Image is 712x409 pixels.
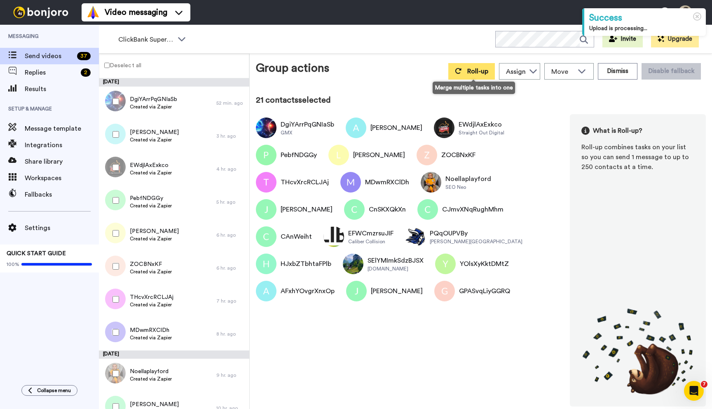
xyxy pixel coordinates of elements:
[589,24,701,33] div: Upload is processing...
[130,334,172,341] span: Created via Zapier
[216,133,245,139] div: 3 hr. ago
[130,95,177,103] span: DgiYArrPqGNIaSb
[348,238,393,245] div: Caliber Collision
[130,128,179,136] span: [PERSON_NAME]
[25,68,77,78] span: Replies
[328,145,349,165] img: Image of Linda
[104,63,110,68] input: Deselect all
[581,308,694,395] img: joro-roll.png
[281,259,331,269] div: HJxbZTbhtaFPlb
[442,204,504,214] div: CJmvXNqRughMhm
[417,199,438,220] img: Image of CJmvXNqRughMhm
[581,142,694,172] div: Roll-up combines tasks on your list so you can send 1 message to up to 250 contacts at a time.
[216,100,245,106] div: 52 min. ago
[348,228,393,238] div: EFWCmzrsuJIF
[430,228,522,238] div: PQqOUPVBy
[445,174,491,184] div: Noellaplayford
[441,150,475,160] div: ZOCBNxKF
[130,194,172,202] span: PebfNDGGy
[25,84,99,94] span: Results
[433,82,515,94] div: Merge multiple tasks into one
[25,140,99,150] span: Integrations
[130,169,172,176] span: Created via Zapier
[459,120,504,129] div: EWdjlAxExkco
[459,129,504,136] div: Straight Out Digital
[434,281,455,301] img: Image of GPASvqLiyGGRQ
[25,173,99,183] span: Workspaces
[105,7,167,18] span: Video messaging
[593,126,642,136] span: What is Roll-up?
[368,266,424,272] div: [DOMAIN_NAME]
[684,381,704,401] iframe: Intercom live chat
[81,68,91,77] div: 2
[467,68,488,75] span: Roll-up
[87,6,100,19] img: vm-color.svg
[130,227,179,235] span: [PERSON_NAME]
[346,118,366,138] img: Image of Ali Hussain
[7,251,66,256] span: QUICK START GUIDE
[346,281,367,301] img: Image of Julio
[130,103,177,110] span: Created via Zapier
[281,232,312,242] div: CAnWeiht
[368,256,424,266] div: SElYMImkSdzBJSX
[370,123,422,133] div: [PERSON_NAME]
[281,150,317,160] div: PebfNDGGy
[256,281,276,301] img: Image of AFxhYOvgrXnxOp
[435,254,456,274] img: Image of YOlsXyKktDMtZ
[77,52,91,60] div: 37
[281,177,329,187] div: THcvXrcRCLJAj
[344,199,365,220] img: Image of CnSKXQkXn
[651,31,699,47] button: Upgrade
[216,199,245,205] div: 5 hr. ago
[130,235,179,242] span: Created via Zapier
[369,204,406,214] div: CnSKXQkXn
[281,286,335,296] div: AFxhYOvgrXnxOp
[551,67,574,77] span: Move
[130,161,172,169] span: EWdjlAxExkco
[25,51,74,61] span: Send videos
[130,376,172,382] span: Created via Zapier
[130,301,173,308] span: Created via Zapier
[216,265,245,271] div: 6 hr. ago
[430,238,522,245] div: [PERSON_NAME][GEOGRAPHIC_DATA]
[25,223,99,233] span: Settings
[281,120,334,129] div: DgiYArrPqGNIaSb
[421,172,441,193] img: Image of Noellaplayford
[405,226,426,247] img: Image of PQqOUPVBy
[256,94,706,106] div: 21 contacts selected
[99,78,249,87] div: [DATE]
[130,326,172,334] span: MDwmRXClDh
[701,381,707,388] span: 7
[602,31,643,47] button: Invite
[130,367,172,376] span: Noellaplayford
[506,67,526,77] div: Assign
[343,254,363,274] img: Image of SElYMImkSdzBJSX
[256,118,276,138] img: Image of DgiYArrPqGNIaSb
[256,60,329,80] div: Group actions
[281,204,333,214] div: [PERSON_NAME]
[459,286,510,296] div: GPASvqLiyGGRQ
[256,199,276,220] img: Image of Jawwee Sharaf
[340,172,361,193] img: Image of MDwmRXClDh
[25,190,99,200] span: Fallbacks
[25,124,99,134] span: Message template
[118,35,173,45] span: ClickBank Super Funnel Webinar Registrants
[99,60,141,70] label: Deselect all
[216,298,245,304] div: 7 hr. ago
[37,387,71,394] span: Collapse menu
[353,150,405,160] div: [PERSON_NAME]
[130,400,179,409] span: [PERSON_NAME]
[21,385,77,396] button: Collapse menu
[598,63,637,80] button: Dismiss
[434,118,454,138] img: Image of EWdjlAxExkco
[130,260,172,268] span: ZOCBNxKF
[130,293,173,301] span: THcvXrcRCLJAj
[460,259,509,269] div: YOlsXyKktDMtZ
[216,232,245,238] div: 6 hr. ago
[256,145,276,165] img: Image of PebfNDGGy
[642,63,701,80] button: Disable fallback
[216,166,245,172] div: 4 hr. ago
[445,184,491,190] div: SEO Neo
[448,63,495,80] button: Roll-up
